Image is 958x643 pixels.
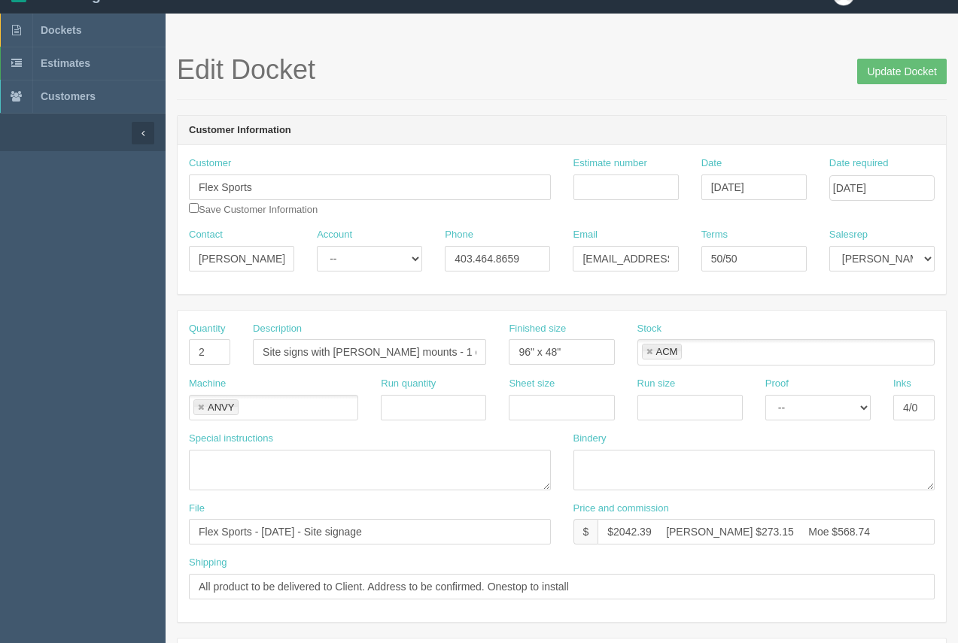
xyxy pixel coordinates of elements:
label: Inks [893,377,911,391]
label: Sheet size [509,377,555,391]
label: Contact [189,228,223,242]
label: Date [701,156,722,171]
label: Date required [829,156,889,171]
label: Quantity [189,322,225,336]
label: Bindery [573,432,607,446]
div: Save Customer Information [189,156,551,217]
label: Shipping [189,556,227,570]
label: Account [317,228,352,242]
span: Dockets [41,24,81,36]
label: Description [253,322,302,336]
label: Email [573,228,598,242]
input: Update Docket [857,59,947,84]
label: Phone [445,228,473,242]
label: Customer [189,156,231,171]
label: Special instructions [189,432,273,446]
label: Run size [637,377,676,391]
label: Stock [637,322,662,336]
label: Price and commission [573,502,669,516]
label: Machine [189,377,226,391]
label: Terms [701,228,728,242]
div: ANVY [208,402,234,412]
label: Salesrep [829,228,868,242]
div: ACM [656,347,678,356]
input: Enter customer name [189,174,551,200]
label: Finished size [509,322,566,336]
h1: Edit Docket [177,55,947,85]
span: Estimates [41,57,90,69]
label: Estimate number [573,156,647,171]
label: Run quantity [381,377,436,391]
header: Customer Information [178,116,946,146]
div: $ [573,519,598,544]
label: File [189,502,205,516]
span: Customers [41,90,96,102]
label: Proof [765,377,789,391]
